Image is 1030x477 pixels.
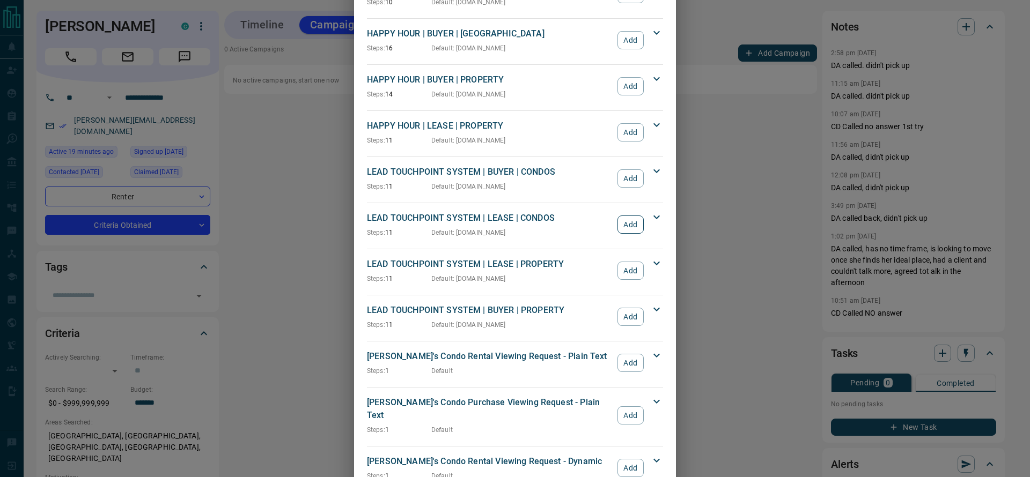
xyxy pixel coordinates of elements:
[367,166,612,178] p: LEAD TOUCHPOINT SYSTEM | BUYER | CONDOS
[431,90,506,99] p: Default : [DOMAIN_NAME]
[367,228,431,237] p: 11
[431,320,506,330] p: Default : [DOMAIN_NAME]
[617,31,644,49] button: Add
[367,350,612,363] p: [PERSON_NAME]'s Condo Rental Viewing Request - Plain Text
[367,44,385,52] span: Steps:
[367,183,385,190] span: Steps:
[431,366,453,376] p: Default
[617,123,644,141] button: Add
[367,210,663,240] div: LEAD TOUCHPOINT SYSTEM | LEASE | CONDOSSteps:11Default: [DOMAIN_NAME]Add
[367,367,385,375] span: Steps:
[367,90,431,99] p: 14
[367,275,385,282] span: Steps:
[367,425,431,435] p: 1
[367,136,431,145] p: 11
[367,117,663,147] div: HAPPY HOUR | LEASE | PROPERTYSteps:11Default: [DOMAIN_NAME]Add
[617,406,644,424] button: Add
[367,182,431,191] p: 11
[367,229,385,236] span: Steps:
[617,169,644,188] button: Add
[367,256,663,286] div: LEAD TOUCHPOINT SYSTEM | LEASE | PROPERTYSteps:11Default: [DOMAIN_NAME]Add
[431,425,453,435] p: Default
[367,27,612,40] p: HAPPY HOUR | BUYER | [GEOGRAPHIC_DATA]
[617,77,644,95] button: Add
[617,354,644,372] button: Add
[367,321,385,329] span: Steps:
[367,426,385,434] span: Steps:
[367,25,663,55] div: HAPPY HOUR | BUYER | [GEOGRAPHIC_DATA]Steps:16Default: [DOMAIN_NAME]Add
[367,73,612,86] p: HAPPY HOUR | BUYER | PROPERTY
[367,304,612,317] p: LEAD TOUCHPOINT SYSTEM | BUYER | PROPERTY
[367,455,612,468] p: [PERSON_NAME]'s Condo Rental Viewing Request - Dynamic
[367,396,612,422] p: [PERSON_NAME]'s Condo Purchase Viewing Request - Plain Text
[367,43,431,53] p: 16
[367,348,663,378] div: [PERSON_NAME]'s Condo Rental Viewing Request - Plain TextSteps:1DefaultAdd
[367,394,663,437] div: [PERSON_NAME]'s Condo Purchase Viewing Request - Plain TextSteps:1DefaultAdd
[367,366,431,376] p: 1
[617,459,644,477] button: Add
[617,215,644,234] button: Add
[617,308,644,326] button: Add
[431,43,506,53] p: Default : [DOMAIN_NAME]
[367,120,612,132] p: HAPPY HOUR | LEASE | PROPERTY
[617,262,644,280] button: Add
[431,136,506,145] p: Default : [DOMAIN_NAME]
[367,212,612,225] p: LEAD TOUCHPOINT SYSTEM | LEASE | CONDOS
[367,258,612,271] p: LEAD TOUCHPOINT SYSTEM | LEASE | PROPERTY
[431,228,506,237] p: Default : [DOMAIN_NAME]
[367,274,431,284] p: 11
[431,182,506,191] p: Default : [DOMAIN_NAME]
[367,163,663,193] div: LEAD TOUCHPOINT SYSTEM | BUYER | CONDOSSteps:11Default: [DOMAIN_NAME]Add
[431,274,506,284] p: Default : [DOMAIN_NAME]
[367,320,431,330] p: 11
[367,91,385,98] span: Steps:
[367,137,385,144] span: Steps:
[367,302,663,332] div: LEAD TOUCHPOINT SYSTEM | BUYER | PROPERTYSteps:11Default: [DOMAIN_NAME]Add
[367,71,663,101] div: HAPPY HOUR | BUYER | PROPERTYSteps:14Default: [DOMAIN_NAME]Add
